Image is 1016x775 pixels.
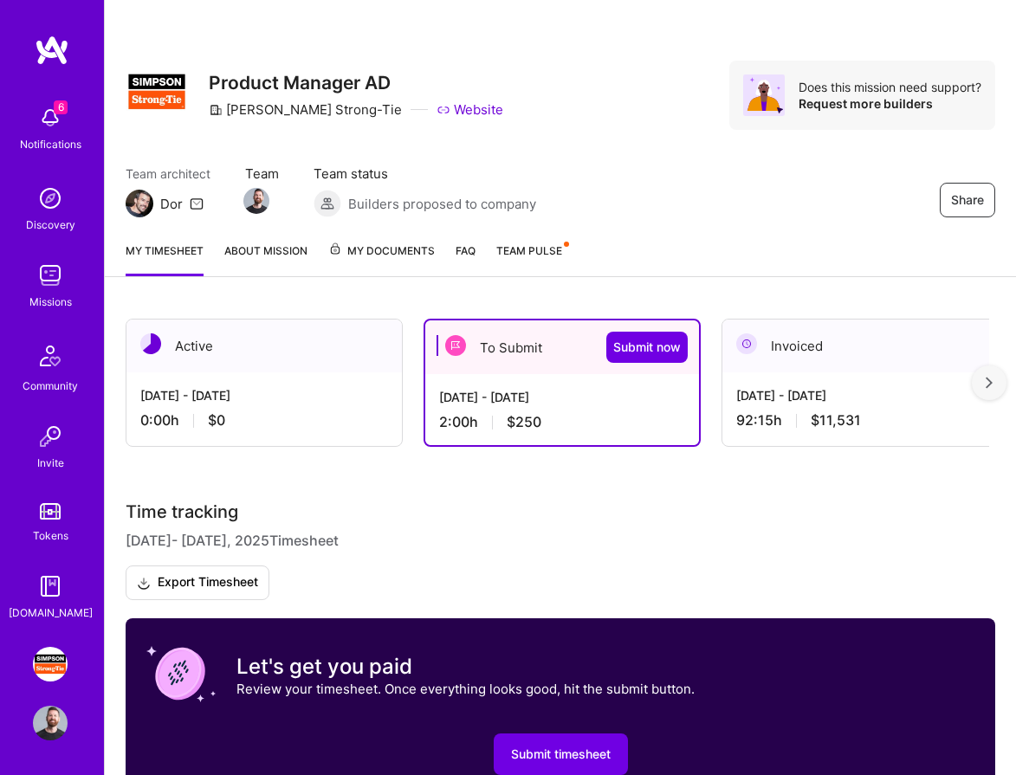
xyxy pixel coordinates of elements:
div: Community [23,377,78,395]
div: [DOMAIN_NAME] [9,604,93,622]
img: right [986,377,993,389]
span: Team [245,165,279,183]
img: guide book [33,569,68,604]
img: Invite [33,419,68,454]
div: To Submit [425,320,699,374]
div: Active [126,320,402,372]
div: Invoiced [722,320,998,372]
i: icon CompanyGray [209,103,223,117]
button: Export Timesheet [126,565,269,600]
img: logo [35,35,69,66]
div: Dor [160,195,183,213]
span: Team Pulse [496,244,562,257]
img: Avatar [743,74,785,116]
div: 2:00 h [439,413,685,431]
img: Builders proposed to company [314,190,341,217]
img: To Submit [445,335,466,356]
div: Notifications [20,135,81,153]
img: Team Architect [126,190,153,217]
a: FAQ [456,242,476,276]
i: icon Download [137,574,151,592]
img: Invoiced [736,333,757,354]
a: My timesheet [126,242,204,276]
i: icon Mail [190,197,204,210]
img: teamwork [33,258,68,293]
span: Team architect [126,165,210,183]
div: Missions [29,293,72,311]
span: Time tracking [126,501,238,523]
div: [DATE] - [DATE] [439,388,685,406]
h3: Product Manager AD [209,72,503,94]
img: Team Member Avatar [243,188,269,214]
img: discovery [33,181,68,216]
img: Company Logo [126,61,188,123]
span: My Documents [328,242,435,261]
p: Review your timesheet. Once everything looks good, hit the submit button. [236,680,695,698]
img: User Avatar [33,706,68,740]
div: Does this mission need support? [799,79,981,95]
div: Tokens [33,526,68,545]
span: $11,531 [811,411,861,429]
h3: Let's get you paid [236,654,695,680]
div: 92:15 h [736,411,984,429]
div: [DATE] - [DATE] [736,386,984,404]
span: 6 [54,100,68,114]
img: coin [146,639,216,708]
span: [DATE] - [DATE] , 2025 Timesheet [126,530,339,552]
div: Discovery [26,216,75,234]
div: Request more builders [799,95,981,112]
span: Team status [314,165,536,183]
div: [PERSON_NAME] Strong-Tie [209,100,402,119]
a: About Mission [224,242,307,276]
div: [DATE] - [DATE] [140,386,388,404]
span: $250 [507,413,541,431]
img: Community [29,335,71,377]
span: Submit timesheet [511,746,611,763]
span: Builders proposed to company [348,195,536,213]
span: $0 [208,411,225,429]
div: Invite [37,454,64,472]
img: Active [140,333,161,354]
span: Submit now [613,339,681,356]
a: Website [437,100,503,119]
img: Simpson Strong-Tie: Product Manager AD [33,647,68,681]
div: 0:00 h [140,411,388,429]
img: tokens [40,503,61,520]
img: bell [33,100,68,135]
span: Share [951,191,984,209]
